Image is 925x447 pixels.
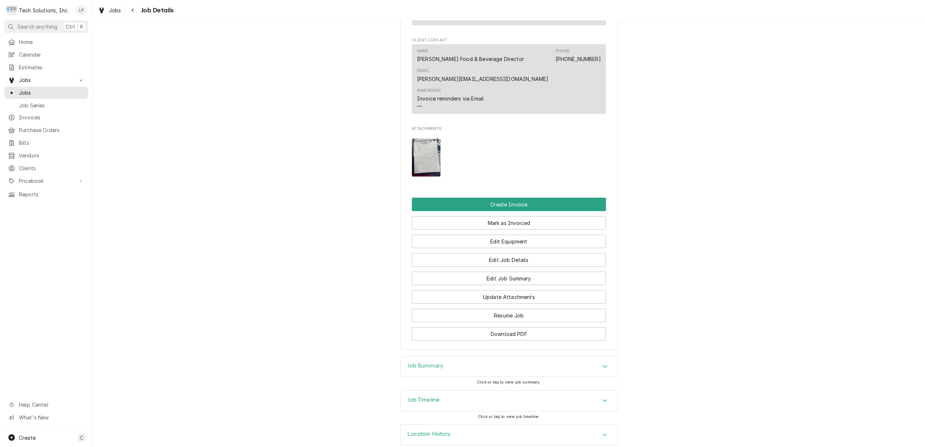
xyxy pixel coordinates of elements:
a: Clients [4,162,88,174]
div: Attachments [412,126,606,183]
span: Estimates [19,63,85,71]
a: Jobs [95,4,124,16]
div: Tech Solutions, Inc.'s Avatar [7,5,17,15]
span: Create [19,435,36,441]
span: Attachments [412,133,606,183]
button: Edit Job Details [412,253,606,267]
span: Reports [19,190,85,198]
a: Vendors [4,149,88,161]
div: Reminders [417,88,484,110]
div: Button Group Row [412,322,606,341]
button: Search anythingCtrlK [4,20,88,33]
div: T [7,5,17,15]
span: Invoices [19,114,85,121]
span: Job Series [19,102,85,109]
a: Go to Help Center [4,399,88,411]
button: Download PDF [412,327,606,341]
a: Bills [4,137,88,149]
a: Calendar [4,49,88,61]
button: Accordion Details Expand Trigger [401,391,618,411]
div: Button Group Row [412,285,606,304]
img: sV7qXH3SEWZXt3Evzg6H [412,139,441,177]
span: Purchase Orders [19,126,85,134]
div: Client Contact [412,37,606,117]
a: Reports [4,188,88,200]
div: Email [417,68,549,82]
span: Help Center [19,401,84,409]
span: Home [19,38,85,46]
a: [PHONE_NUMBER] [556,56,601,62]
a: Invoices [4,111,88,123]
h3: Location History [408,431,451,438]
span: Bills [19,139,85,147]
div: Reminders [417,88,441,94]
a: [PERSON_NAME][EMAIL_ADDRESS][DOMAIN_NAME] [417,76,549,82]
div: Button Group Row [412,211,606,230]
div: LP [76,5,86,15]
button: Resume Job [412,309,606,322]
span: Click or tap to view job timeline. [478,414,540,419]
button: Update Attachments [412,290,606,304]
a: Home [4,36,88,48]
a: Go to What's New [4,411,88,423]
span: Jobs [109,7,121,14]
span: Clients [19,164,85,172]
div: Invoice reminders via Email [417,95,484,102]
span: Ctrl [66,23,75,30]
span: Click or tap to view job summary. [477,380,541,385]
div: Accordion Header [401,391,618,411]
button: Edit Equipment [412,235,606,248]
a: Job Series [4,99,88,111]
div: Job Summary [400,356,618,377]
div: Button Group Row [412,248,606,267]
div: Button Group Row [412,198,606,211]
span: Search anything [17,23,57,30]
a: Estimates [4,61,88,73]
span: Attachments [412,126,606,132]
h3: Job Timeline [408,397,440,403]
span: Client Contact [412,37,606,43]
span: Pricebook [19,177,74,185]
div: Name [417,48,429,54]
div: Email [417,68,430,74]
h3: Job Summary [408,362,443,369]
div: Button Group [412,198,606,341]
div: — [417,102,422,110]
button: Edit Job Summary [412,272,606,285]
span: Vendors [19,152,85,159]
span: Calendar [19,51,85,58]
span: Jobs [19,89,85,97]
button: Create Invoice [412,198,606,211]
a: Purchase Orders [4,124,88,136]
a: Jobs [4,87,88,99]
span: K [80,23,83,30]
button: Accordion Details Expand Trigger [401,357,618,377]
div: Client Contact List [412,44,606,117]
div: Button Group Row [412,230,606,248]
div: Button Group Row [412,304,606,322]
div: Accordion Header [401,357,618,377]
div: [PERSON_NAME] Food & Beverage Director [417,55,524,63]
span: What's New [19,414,84,421]
div: Phone [556,48,570,54]
a: Go to Pricebook [4,175,88,187]
div: Phone [556,48,601,63]
button: Accordion Details Expand Trigger [401,425,618,445]
button: Navigate back [127,4,139,16]
a: Go to Jobs [4,74,88,86]
div: Button Group Row [412,267,606,285]
div: Name [417,48,524,63]
span: Jobs [19,76,74,84]
div: Job Timeline [400,390,618,411]
button: Mark as Invoiced [412,216,606,230]
div: Lisa Paschal's Avatar [76,5,86,15]
div: Location History [400,425,618,446]
div: Contact [412,44,606,114]
span: Job Details [139,5,174,15]
div: Accordion Header [401,425,618,445]
div: Tech Solutions, Inc. [19,7,69,14]
span: C [80,434,83,442]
